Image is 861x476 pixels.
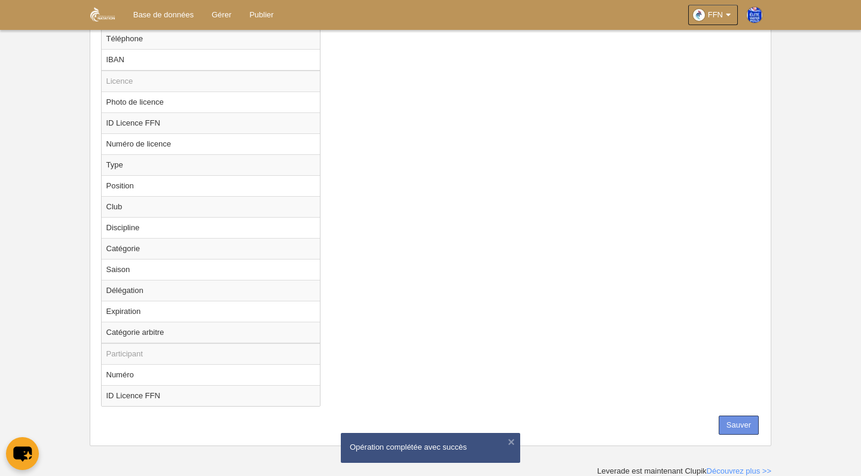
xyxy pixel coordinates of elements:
[102,217,320,238] td: Discipline
[747,7,762,23] img: PaswSEHnFMei.30x30.jpg
[693,9,705,21] img: OaDPB3zQPxTf.30x30.jpg
[719,416,759,435] button: Sauver
[102,91,320,112] td: Photo de licence
[102,238,320,259] td: Catégorie
[102,385,320,406] td: ID Licence FFN
[102,71,320,92] td: Licence
[102,280,320,301] td: Délégation
[102,196,320,217] td: Club
[102,259,320,280] td: Saison
[90,7,115,22] img: FFN
[102,364,320,385] td: Numéro
[708,9,723,21] span: FFN
[102,175,320,196] td: Position
[102,322,320,343] td: Catégorie arbitre
[102,112,320,133] td: ID Licence FFN
[505,436,517,448] button: ×
[688,5,738,25] a: FFN
[102,133,320,154] td: Numéro de licence
[707,466,771,475] a: Découvrez plus >>
[102,301,320,322] td: Expiration
[102,343,320,365] td: Participant
[6,437,39,470] button: chat-button
[350,442,511,453] div: Opération complétée avec succès
[102,154,320,175] td: Type
[102,49,320,71] td: IBAN
[102,28,320,49] td: Téléphone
